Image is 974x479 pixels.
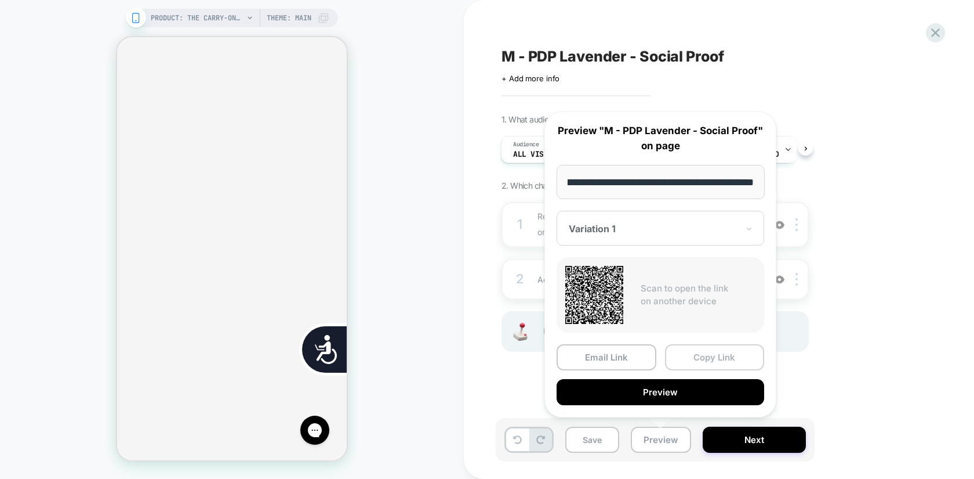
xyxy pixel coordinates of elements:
[557,379,764,405] button: Preview
[703,427,806,453] button: Next
[501,181,653,190] span: 2. Which changes the experience contains?
[565,427,619,453] button: Save
[508,323,532,341] img: Joystick
[513,150,566,159] span: All Visitors
[514,268,526,291] div: 2
[557,344,656,370] button: Email Link
[501,114,683,124] span: 1. What audience and where will the experience run?
[501,48,724,65] span: M - PDP Lavender - Social Proof
[795,218,798,231] img: close
[557,124,764,153] p: Preview "M - PDP Lavender - Social Proof" on page
[641,282,755,308] p: Scan to open the link on another device
[631,427,691,453] button: Preview
[514,213,526,236] div: 1
[151,9,244,27] span: PRODUCT: The Carry-On Luggage Cover in Lavender
[501,74,559,83] span: + Add more info
[665,344,765,370] button: Copy Link
[795,273,798,286] img: close
[177,374,218,412] iframe: Gorgias live chat messenger
[267,9,311,27] span: Theme: MAIN
[513,141,539,149] span: Audience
